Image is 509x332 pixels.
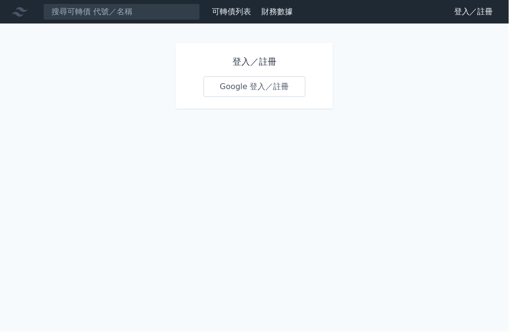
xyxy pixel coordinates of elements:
[204,55,305,69] h1: 登入／註冊
[43,3,200,20] input: 搜尋可轉債 代號／名稱
[212,7,251,16] a: 可轉債列表
[204,76,305,97] a: Google 登入／註冊
[261,7,293,16] a: 財務數據
[446,4,501,20] a: 登入／註冊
